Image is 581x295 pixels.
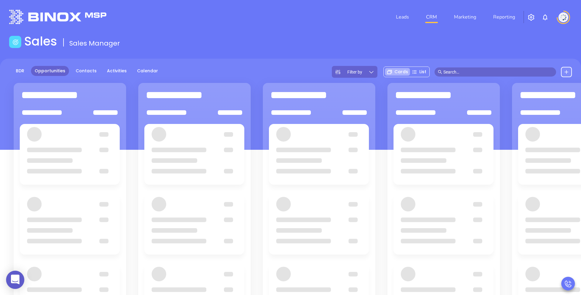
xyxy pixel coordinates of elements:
img: iconSetting [528,14,535,21]
span: Sales Manager [69,39,120,48]
a: Opportunities [31,66,69,76]
span: search [438,70,442,74]
span: Filter by [347,70,362,74]
input: Search… [443,69,553,75]
a: Activities [103,66,130,76]
a: Reporting [491,11,517,23]
img: logo [9,10,106,24]
a: Marketing [452,11,479,23]
img: iconNotification [541,14,549,21]
a: Leads [394,11,411,23]
a: BDR [12,66,28,76]
img: user [559,12,568,22]
a: CRM [424,11,439,23]
div: Cards [385,68,410,76]
a: Calendar [133,66,162,76]
a: Contacts [72,66,100,76]
div: List [410,68,428,76]
h1: Sales [24,34,57,49]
